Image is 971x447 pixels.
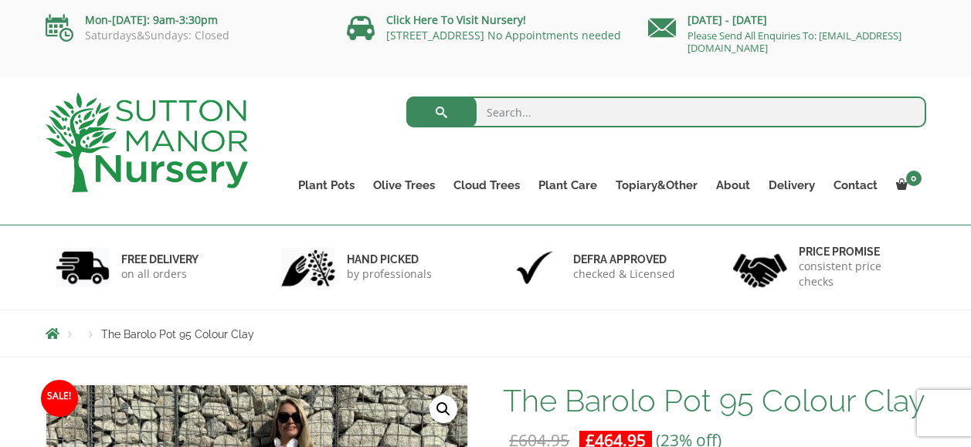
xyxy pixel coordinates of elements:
span: Sale! [41,380,78,417]
p: consistent price checks [799,259,916,290]
a: Contact [824,174,887,196]
a: Please Send All Enquiries To: [EMAIL_ADDRESS][DOMAIN_NAME] [688,29,901,55]
a: Delivery [759,174,824,196]
a: Plant Pots [289,174,364,196]
a: View full-screen image gallery [429,395,457,423]
a: Plant Care [529,174,606,196]
img: logo [46,93,248,192]
span: The Barolo Pot 95 Colour Clay [101,328,254,340]
img: 2.jpg [281,248,335,287]
a: 0 [887,174,926,196]
img: 3.jpg [508,248,562,287]
h6: Price promise [799,245,916,259]
a: Olive Trees [364,174,444,196]
input: Search... [406,97,926,127]
a: Click Here To Visit Nursery! [386,12,526,27]
img: 4.jpg [733,244,787,291]
p: checked & Licensed [573,266,675,282]
img: 1.jpg [56,248,110,287]
a: About [707,174,759,196]
a: Cloud Trees [444,174,529,196]
p: Saturdays&Sundays: Closed [46,29,324,42]
a: Topiary&Other [606,174,707,196]
h6: hand picked [347,252,432,266]
p: [DATE] - [DATE] [648,11,926,29]
p: by professionals [347,266,432,282]
nav: Breadcrumbs [46,327,926,340]
span: 0 [906,171,922,186]
p: on all orders [121,266,199,282]
h6: FREE DELIVERY [121,252,199,266]
h1: The Barolo Pot 95 Colour Clay [503,384,925,417]
p: Mon-[DATE]: 9am-3:30pm [46,11,324,29]
a: [STREET_ADDRESS] No Appointments needed [386,28,621,42]
h6: Defra approved [573,252,675,266]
